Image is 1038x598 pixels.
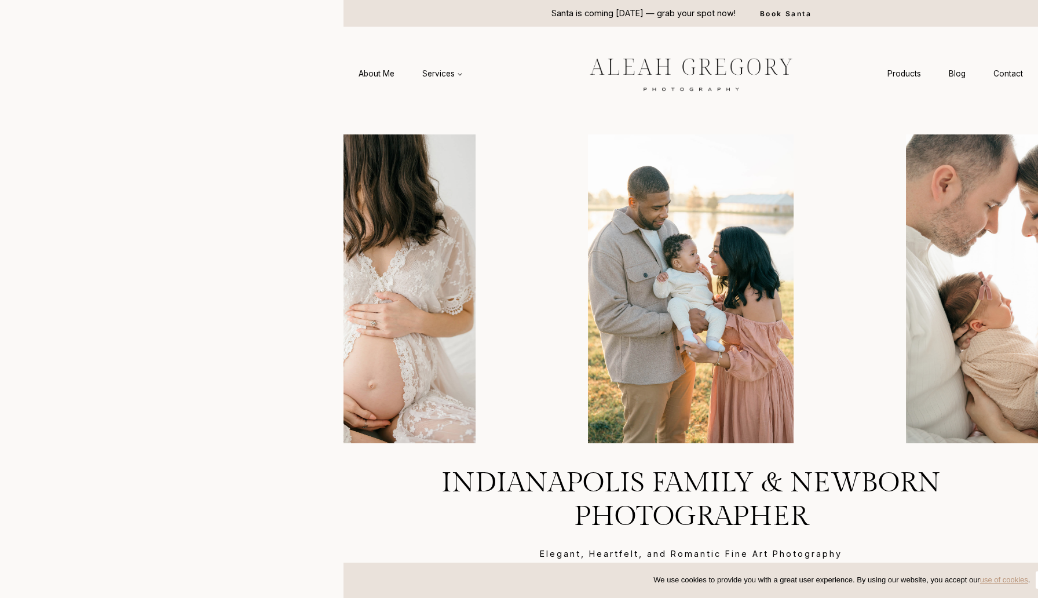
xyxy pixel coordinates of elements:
[218,134,527,443] li: 4 of 4
[873,63,1037,85] nav: Secondary
[873,63,935,85] a: Products
[371,548,1010,560] p: Elegant, Heartfelt, and Romantic Fine Art Photography
[979,63,1037,85] a: Contact
[422,68,463,79] span: Services
[536,134,845,443] li: 1 of 4
[561,49,821,98] img: aleah gregory logo
[218,134,527,443] img: Pregnant woman in lace dress, cradling belly.
[980,575,1028,584] a: use of cookies
[653,574,1030,586] span: We use cookies to provide you with a great user experience. By using our website, you accept our .
[345,63,408,85] a: About Me
[536,134,845,443] img: Family enjoying a sunny day by the lake.
[345,63,477,85] nav: Primary
[551,7,736,20] p: Santa is coming [DATE] — grab your spot now!
[935,63,979,85] a: Blog
[371,466,1010,533] h1: Indianapolis Family & Newborn Photographer
[408,63,477,85] a: Services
